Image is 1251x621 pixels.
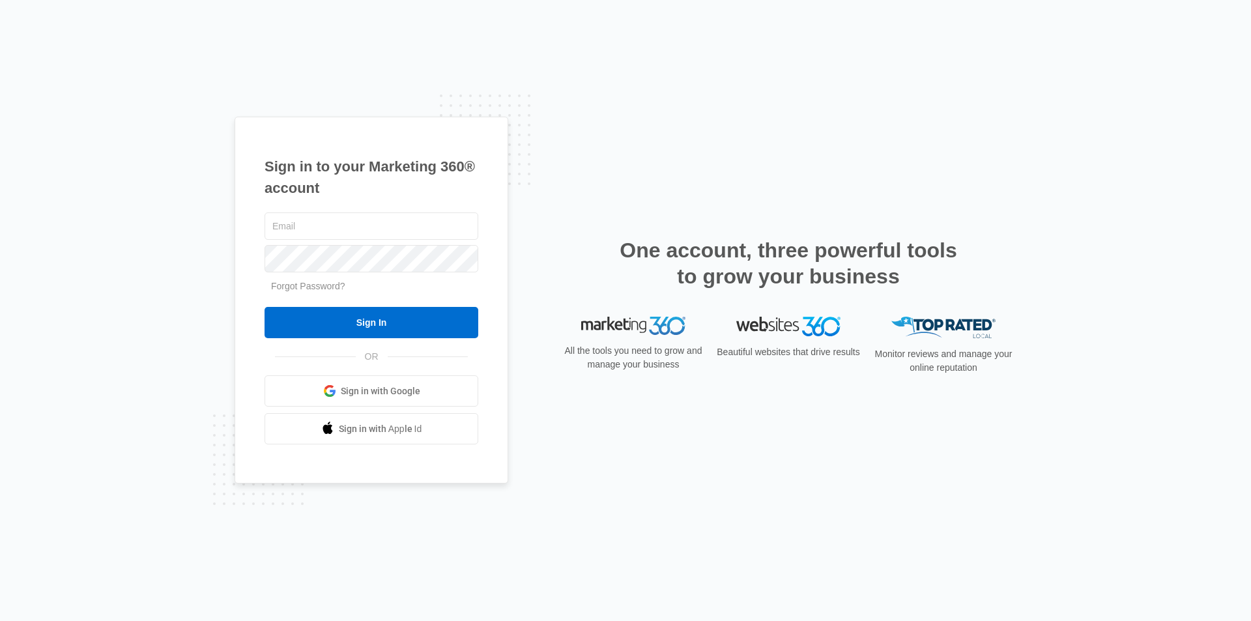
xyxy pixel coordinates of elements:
[339,422,422,436] span: Sign in with Apple Id
[265,156,478,199] h1: Sign in to your Marketing 360® account
[265,413,478,444] a: Sign in with Apple Id
[265,375,478,407] a: Sign in with Google
[891,317,996,338] img: Top Rated Local
[581,317,685,335] img: Marketing 360
[560,344,706,371] p: All the tools you need to grow and manage your business
[265,307,478,338] input: Sign In
[265,212,478,240] input: Email
[736,317,841,336] img: Websites 360
[715,345,861,359] p: Beautiful websites that drive results
[616,237,961,289] h2: One account, three powerful tools to grow your business
[341,384,420,398] span: Sign in with Google
[356,350,388,364] span: OR
[271,281,345,291] a: Forgot Password?
[870,347,1016,375] p: Monitor reviews and manage your online reputation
